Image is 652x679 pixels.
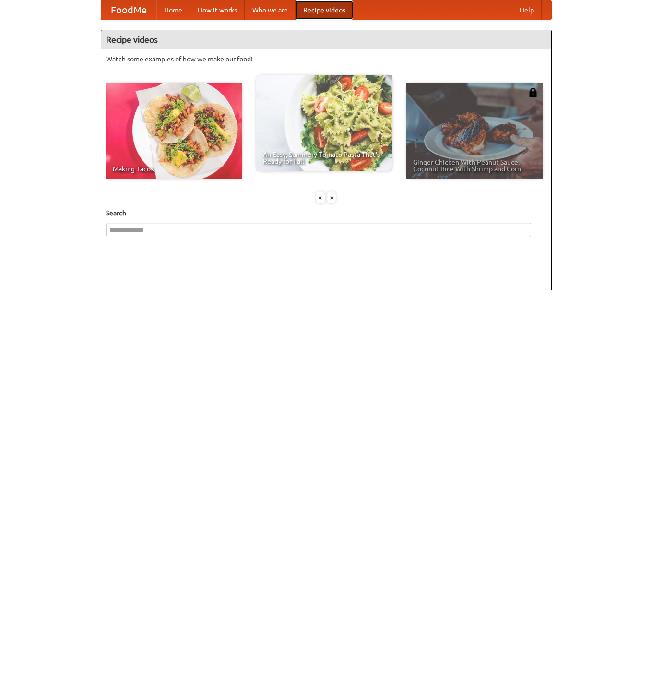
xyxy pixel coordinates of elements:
a: Help [512,0,542,20]
div: » [327,191,336,203]
div: « [316,191,325,203]
h5: Search [106,208,546,218]
p: Watch some examples of how we make our food! [106,54,546,64]
a: Making Tacos [106,83,242,179]
a: Home [156,0,190,20]
a: Who we are [245,0,296,20]
a: Recipe videos [296,0,353,20]
h4: Recipe videos [101,30,551,49]
span: An Easy, Summery Tomato Pasta That's Ready for Fall [263,151,386,165]
span: Making Tacos [113,166,236,172]
a: FoodMe [101,0,156,20]
a: An Easy, Summery Tomato Pasta That's Ready for Fall [256,75,392,171]
img: 483408.png [528,88,538,97]
a: How it works [190,0,245,20]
